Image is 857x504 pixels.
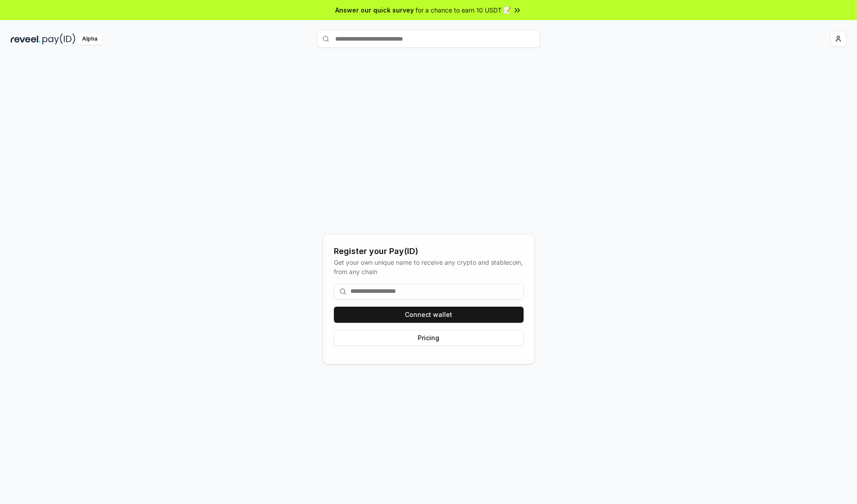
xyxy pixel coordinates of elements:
div: Register your Pay(ID) [334,245,524,258]
button: Connect wallet [334,307,524,323]
button: Pricing [334,330,524,346]
div: Get your own unique name to receive any crypto and stablecoin, from any chain [334,258,524,276]
span: Answer our quick survey [335,5,414,15]
div: Alpha [77,33,102,45]
span: for a chance to earn 10 USDT 📝 [416,5,511,15]
img: pay_id [42,33,75,45]
img: reveel_dark [11,33,41,45]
